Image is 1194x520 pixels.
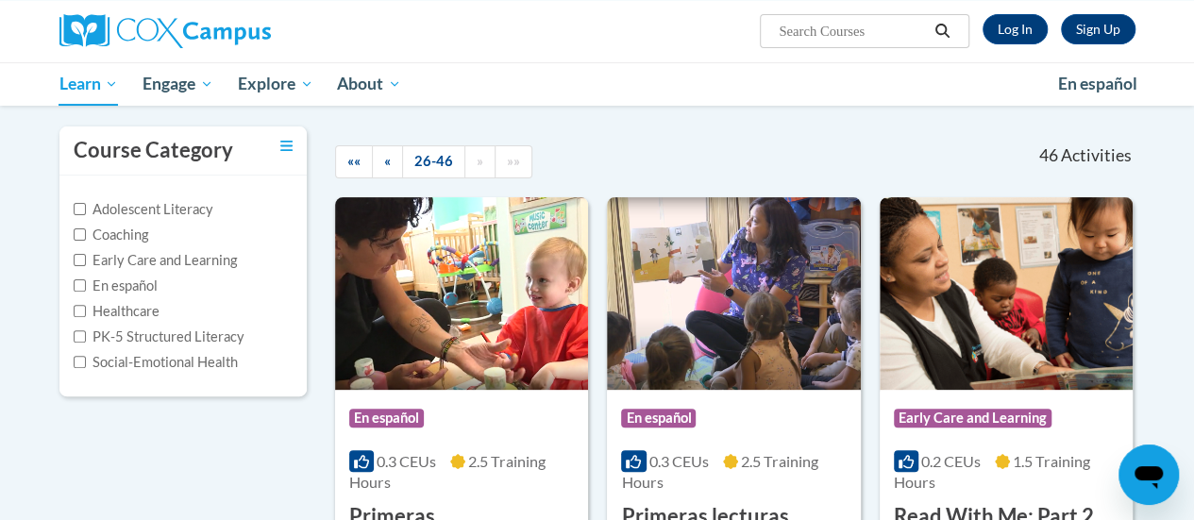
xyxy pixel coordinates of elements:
[349,409,424,428] span: En español
[74,301,160,322] label: Healthcare
[74,352,238,373] label: Social-Emotional Health
[1058,74,1137,93] span: En español
[337,73,401,95] span: About
[74,199,213,220] label: Adolescent Literacy
[983,14,1048,44] a: Log In
[74,356,86,368] input: Checkbox for Options
[280,136,293,157] a: Toggle collapse
[74,276,158,296] label: En español
[1061,145,1132,166] span: Activities
[1118,445,1179,505] iframe: Button to launch messaging window
[59,14,271,48] img: Cox Campus
[349,452,546,491] span: 2.5 Training Hours
[402,145,465,178] a: 26-46
[47,62,131,106] a: Learn
[226,62,326,106] a: Explore
[238,73,313,95] span: Explore
[921,452,981,470] span: 0.2 CEUs
[335,145,373,178] a: Begining
[45,62,1150,106] div: Main menu
[74,279,86,292] input: Checkbox for Options
[777,20,928,42] input: Search Courses
[74,254,86,266] input: Checkbox for Options
[894,409,1051,428] span: Early Care and Learning
[495,145,532,178] a: End
[477,153,483,169] span: »
[59,73,118,95] span: Learn
[74,136,233,165] h3: Course Category
[649,452,709,470] span: 0.3 CEUs
[74,327,244,347] label: PK-5 Structured Literacy
[377,452,436,470] span: 0.3 CEUs
[372,145,403,178] a: Previous
[335,197,588,390] img: Course Logo
[74,225,148,245] label: Coaching
[1061,14,1135,44] a: Register
[621,409,696,428] span: En español
[74,228,86,241] input: Checkbox for Options
[74,250,237,271] label: Early Care and Learning
[464,145,496,178] a: Next
[74,330,86,343] input: Checkbox for Options
[130,62,226,106] a: Engage
[928,20,956,42] button: Search
[74,203,86,215] input: Checkbox for Options
[74,305,86,317] input: Checkbox for Options
[384,153,391,169] span: «
[347,153,361,169] span: ««
[621,452,817,491] span: 2.5 Training Hours
[325,62,413,106] a: About
[894,452,1090,491] span: 1.5 Training Hours
[1038,145,1057,166] span: 46
[59,14,399,48] a: Cox Campus
[1046,64,1150,104] a: En español
[507,153,520,169] span: »»
[607,197,860,390] img: Course Logo
[143,73,213,95] span: Engage
[880,197,1133,390] img: Course Logo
